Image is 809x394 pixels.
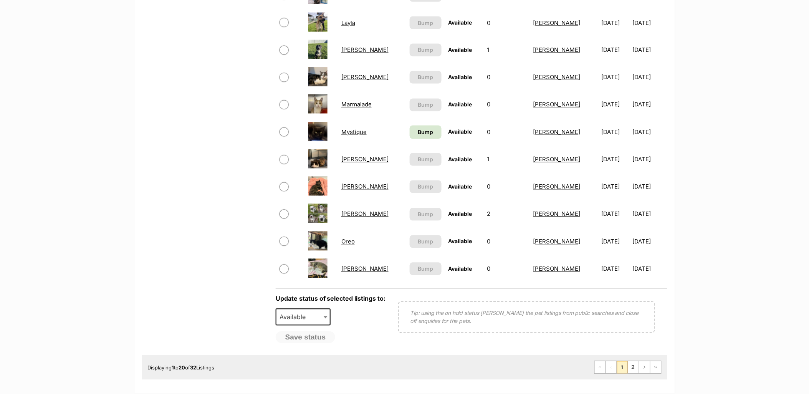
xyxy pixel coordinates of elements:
span: Available [448,129,472,135]
span: Bump [418,238,433,246]
button: Save status [276,331,336,344]
td: [DATE] [599,228,632,255]
td: 0 [484,174,529,200]
nav: Pagination [594,361,662,374]
span: Bump [418,210,433,219]
p: Tip: using the on hold status [PERSON_NAME] the pet listings from public searches and close off e... [410,309,643,325]
td: [DATE] [633,64,666,91]
strong: 32 [190,365,197,371]
a: Page 2 [628,361,639,374]
a: [PERSON_NAME] [533,156,581,163]
a: [PERSON_NAME] [533,46,581,54]
span: Displaying to of Listings [148,365,215,371]
button: Bump [410,263,442,275]
button: Bump [410,99,442,111]
a: [PERSON_NAME] [341,74,389,81]
span: Available [448,266,472,272]
a: Last page [650,361,661,374]
td: [DATE] [633,201,666,227]
a: [PERSON_NAME] [341,210,389,218]
button: Bump [410,235,442,248]
a: [PERSON_NAME] [533,265,581,273]
td: 0 [484,64,529,91]
a: Layla [341,19,355,26]
td: [DATE] [633,256,666,282]
span: Bump [418,156,433,164]
a: [PERSON_NAME] [533,238,581,245]
td: [DATE] [599,201,632,227]
td: [DATE] [633,119,666,146]
td: [DATE] [633,37,666,63]
span: Available [448,238,472,245]
a: Mystique [341,129,367,136]
span: Bump [418,265,433,273]
span: Available [276,312,313,323]
span: Page 1 [617,361,628,374]
button: Bump [410,17,442,29]
a: [PERSON_NAME] [533,101,581,108]
td: [DATE] [599,37,632,63]
td: [DATE] [599,146,632,173]
a: [PERSON_NAME] [533,210,581,218]
a: [PERSON_NAME] [533,74,581,81]
span: Bump [418,19,433,27]
td: 0 [484,91,529,118]
td: [DATE] [599,174,632,200]
button: Bump [410,180,442,193]
td: [DATE] [633,146,666,173]
a: [PERSON_NAME] [341,265,389,273]
span: Available [448,184,472,190]
td: [DATE] [633,228,666,255]
button: Bump [410,44,442,56]
a: [PERSON_NAME] [341,46,389,54]
span: Bump [418,101,433,109]
a: [PERSON_NAME] [533,19,581,26]
span: Available [448,47,472,53]
td: [DATE] [599,91,632,118]
a: [PERSON_NAME] [533,129,581,136]
span: First page [595,361,606,374]
span: Bump [418,73,433,81]
a: [PERSON_NAME] [341,183,389,190]
td: 0 [484,256,529,282]
span: Available [448,211,472,217]
a: Next page [639,361,650,374]
td: [DATE] [599,256,632,282]
span: Available [448,19,472,26]
a: [PERSON_NAME] [341,156,389,163]
a: [PERSON_NAME] [533,183,581,190]
button: Bump [410,208,442,221]
label: Update status of selected listings to: [276,295,386,303]
td: [DATE] [633,174,666,200]
strong: 20 [179,365,185,371]
td: 0 [484,119,529,146]
strong: 1 [172,365,174,371]
a: Marmalade [341,101,372,108]
td: [DATE] [599,119,632,146]
span: Available [276,309,331,326]
td: 0 [484,10,529,36]
a: Oreo [341,238,355,245]
button: Bump [410,153,442,166]
td: 2 [484,201,529,227]
span: Available [448,101,472,108]
td: [DATE] [633,91,666,118]
span: Previous page [606,361,617,374]
a: Bump [410,126,442,139]
span: Bump [418,183,433,191]
span: Bump [418,128,433,136]
td: 1 [484,146,529,173]
td: [DATE] [599,64,632,91]
td: [DATE] [633,10,666,36]
span: Bump [418,46,433,54]
button: Bump [410,71,442,84]
span: Available [448,74,472,81]
span: Available [448,156,472,163]
td: 1 [484,37,529,63]
td: 0 [484,228,529,255]
td: [DATE] [599,10,632,36]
